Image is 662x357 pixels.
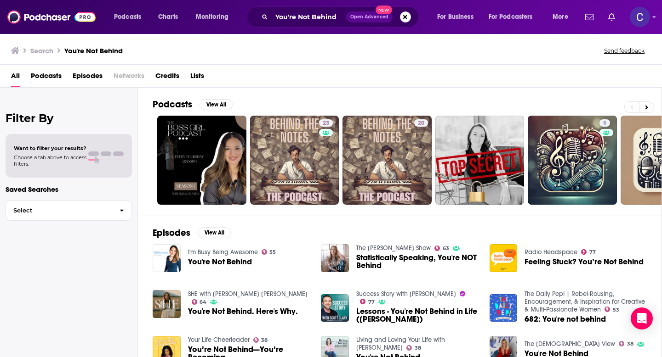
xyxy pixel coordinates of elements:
span: Logged in as publicityxxtina [630,7,650,27]
span: 38 [627,342,633,346]
a: Show notifications dropdown [582,9,597,25]
p: Saved Searches [6,185,132,194]
a: 23 [250,116,339,205]
a: Statistically Speaking, You're NOT Behind [356,254,479,269]
img: You're Not Behind. Here's Why. [153,290,181,318]
a: 20 [414,119,428,127]
a: SHE with Jordan Lee Dooley [188,290,308,298]
input: Search podcasts, credits, & more... [272,10,346,24]
span: Want to filter your results? [14,145,86,151]
img: Lessons - You're Not Behind in Life (Scott) [321,294,349,322]
span: 23 [323,119,329,128]
button: Show profile menu [630,7,650,27]
a: Charts [152,10,183,24]
h2: Podcasts [153,99,192,110]
a: 38 [406,345,421,351]
img: Statistically Speaking, You're NOT Behind [321,244,349,272]
a: 63 [434,245,449,251]
img: 682: You're not behind [490,294,518,322]
a: 20 [342,116,432,205]
h2: Episodes [153,227,190,239]
a: Your Life Cheerleader [188,336,250,344]
a: Lessons - You're Not Behind in Life (Scott) [356,307,479,323]
a: Living and Loving Your Life with Chantel Allen [356,336,445,351]
a: The Jasmine Star Show [356,244,431,252]
span: Monitoring [196,11,228,23]
a: 77 [581,249,596,255]
span: 53 [613,308,619,312]
a: Success Story with Scott D. Clary [356,290,456,298]
a: All [11,68,20,87]
span: Open Advanced [350,15,388,19]
a: 64 [192,299,207,305]
a: 38 [253,337,268,343]
span: Networks [114,68,144,87]
a: Feeling Stuck? You’re Not Behind [525,258,644,266]
a: 77 [360,299,375,304]
button: open menu [189,10,240,24]
a: 53 [605,307,619,312]
a: I'm Busy Being Awesome [188,248,258,256]
a: You're Not Behind. Here's Why. [188,307,298,315]
a: 38 [619,341,633,346]
a: You're Not Behind [188,258,252,266]
img: You're Not Behind [153,244,181,272]
img: Podchaser - Follow, Share and Rate Podcasts [7,8,96,26]
span: Podcasts [31,68,62,87]
span: 20 [418,119,424,128]
button: open menu [431,10,485,24]
h2: Filter By [6,112,132,125]
button: View All [200,99,233,110]
button: open menu [108,10,153,24]
span: 63 [443,246,449,251]
a: PodcastsView All [153,99,233,110]
button: View All [198,227,231,238]
span: For Podcasters [489,11,533,23]
span: New [376,6,392,14]
a: 23 [319,119,333,127]
a: Credits [155,68,179,87]
button: Open AdvancedNew [346,11,393,22]
button: Send feedback [601,47,647,55]
span: For Business [437,11,474,23]
a: Show notifications dropdown [605,9,619,25]
a: The Daily Pep! | Rebel-Rousing, Encouragement, & Inspiration for Creative & Multi-Passionate Women [525,290,645,313]
a: 5 [528,116,617,205]
div: Open Intercom Messenger [631,307,653,329]
a: Lists [190,68,204,87]
a: Episodes [73,68,103,87]
span: 77 [589,250,596,254]
span: More [553,11,568,23]
span: Lessons - You're Not Behind in Life ([PERSON_NAME]) [356,307,479,323]
span: 55 [269,250,276,254]
h3: You're Not Behind [64,46,123,55]
span: Podcasts [114,11,141,23]
span: 38 [415,346,421,350]
img: Feeling Stuck? You’re Not Behind [490,244,518,272]
span: Choose a tab above to access filters. [14,154,86,167]
span: Charts [158,11,178,23]
a: 5 [599,119,610,127]
a: 682: You're not behind [525,315,606,323]
img: User Profile [630,7,650,27]
a: Radio Headspace [525,248,577,256]
span: 64 [200,300,206,304]
button: open menu [483,10,546,24]
button: open menu [546,10,580,24]
span: 38 [261,338,268,342]
a: 55 [262,249,276,255]
button: Select [6,200,132,221]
